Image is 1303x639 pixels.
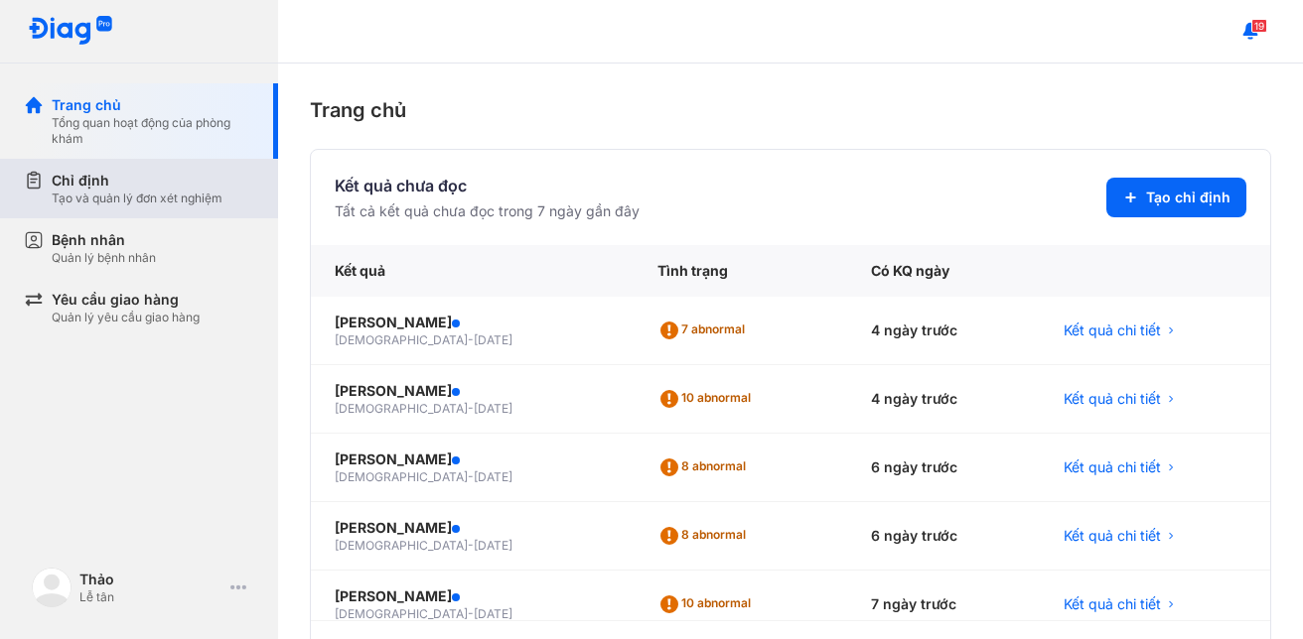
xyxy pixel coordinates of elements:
div: Trang chủ [52,95,254,115]
div: Bệnh nhân [52,230,156,250]
div: 4 ngày trước [847,297,1039,365]
span: Kết quả chi tiết [1064,526,1161,546]
div: Tất cả kết quả chưa đọc trong 7 ngày gần đây [335,201,640,221]
span: 19 [1251,19,1267,33]
div: Kết quả [311,245,634,297]
span: Kết quả chi tiết [1064,320,1161,340]
div: [PERSON_NAME] [335,586,610,606]
span: [DEMOGRAPHIC_DATA] [335,332,468,347]
div: [PERSON_NAME] [335,449,610,469]
div: Trang chủ [310,95,1271,125]
span: [DEMOGRAPHIC_DATA] [335,538,468,553]
div: 6 ngày trước [847,502,1039,571]
div: Chỉ định [52,171,222,191]
div: 6 ngày trước [847,434,1039,502]
div: Thảo [79,570,222,589]
div: [PERSON_NAME] [335,381,610,401]
div: 8 abnormal [657,451,754,483]
img: logo [32,568,72,607]
div: [PERSON_NAME] [335,518,610,538]
span: Tạo chỉ định [1146,188,1231,207]
div: Tạo và quản lý đơn xét nghiệm [52,191,222,206]
div: 7 abnormal [657,315,753,346]
span: - [468,401,474,416]
div: 10 abnormal [657,588,759,620]
span: [DEMOGRAPHIC_DATA] [335,469,468,484]
span: [DEMOGRAPHIC_DATA] [335,401,468,416]
img: logo [28,16,113,47]
div: Yêu cầu giao hàng [52,290,200,310]
button: Tạo chỉ định [1106,178,1246,217]
div: 8 abnormal [657,520,754,552]
div: [PERSON_NAME] [335,313,610,332]
div: Quản lý bệnh nhân [52,250,156,266]
span: - [468,332,474,347]
div: Lễ tân [79,589,222,605]
span: Kết quả chi tiết [1064,457,1161,477]
div: Kết quả chưa đọc [335,174,640,197]
span: - [468,469,474,484]
span: - [468,606,474,621]
span: [DATE] [474,538,512,553]
span: [DATE] [474,401,512,416]
span: - [468,538,474,553]
span: Kết quả chi tiết [1064,389,1161,409]
div: 10 abnormal [657,383,759,415]
div: 7 ngày trước [847,571,1039,639]
div: 4 ngày trước [847,365,1039,434]
div: Quản lý yêu cầu giao hàng [52,310,200,325]
div: Có KQ ngày [847,245,1039,297]
span: [DATE] [474,606,512,621]
span: [DATE] [474,469,512,484]
span: [DATE] [474,332,512,347]
div: Tổng quan hoạt động của phòng khám [52,115,254,147]
span: [DEMOGRAPHIC_DATA] [335,606,468,621]
span: Kết quả chi tiết [1064,594,1161,614]
div: Tình trạng [634,245,847,297]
